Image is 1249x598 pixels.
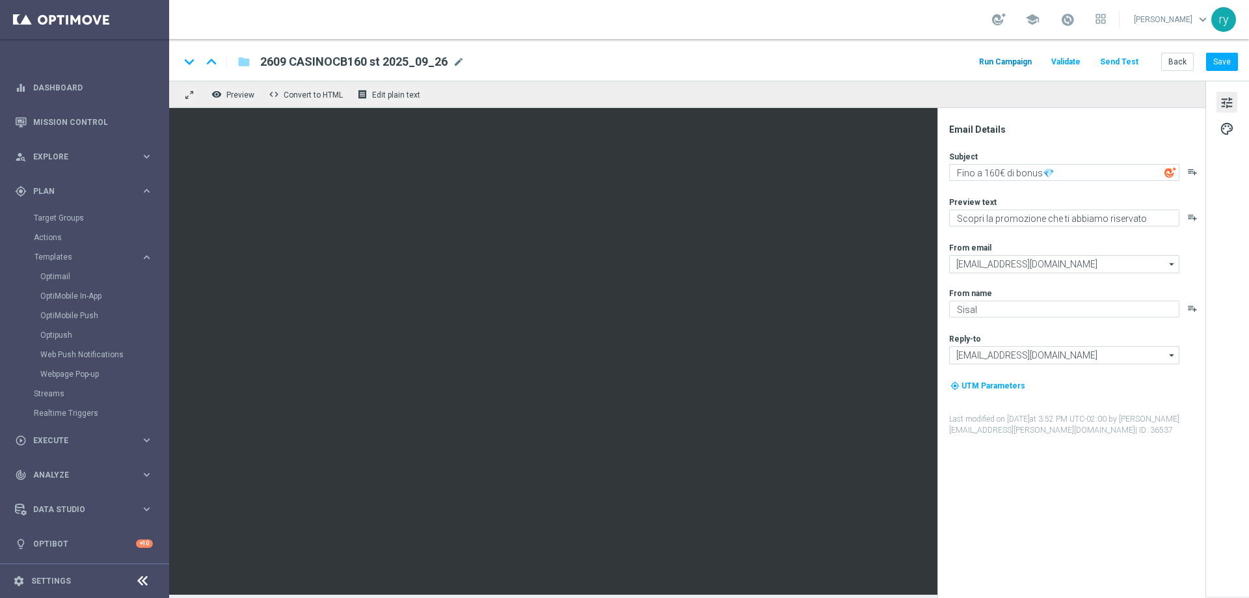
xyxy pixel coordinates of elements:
[15,526,153,561] div: Optibot
[33,187,141,195] span: Plan
[40,306,168,325] div: OptiMobile Push
[269,89,279,100] span: code
[34,384,168,403] div: Streams
[40,267,168,286] div: Optimail
[1187,303,1198,314] button: playlist_add
[33,437,141,444] span: Execute
[354,86,426,103] button: receipt Edit plain text
[1216,118,1237,139] button: palette
[33,471,141,479] span: Analyze
[15,105,153,139] div: Mission Control
[141,150,153,163] i: keyboard_arrow_right
[15,151,27,163] i: person_search
[237,54,250,70] i: folder
[34,208,168,228] div: Target Groups
[34,213,135,223] a: Target Groups
[15,70,153,105] div: Dashboard
[40,291,135,301] a: OptiMobile In-App
[14,152,154,162] button: person_search Explore keyboard_arrow_right
[1025,12,1040,27] span: school
[1216,92,1237,113] button: tune
[1133,10,1211,29] a: [PERSON_NAME]keyboard_arrow_down
[1166,347,1179,364] i: arrow_drop_down
[15,185,141,197] div: Plan
[14,504,154,515] div: Data Studio keyboard_arrow_right
[33,70,153,105] a: Dashboard
[40,271,135,282] a: Optimail
[236,51,252,72] button: folder
[34,253,128,261] span: Templates
[453,56,464,68] span: mode_edit
[202,52,221,72] i: keyboard_arrow_up
[15,504,141,515] div: Data Studio
[31,577,71,585] a: Settings
[34,252,154,262] button: Templates keyboard_arrow_right
[950,381,960,390] i: my_location
[40,330,135,340] a: Optipush
[15,435,141,446] div: Execute
[14,470,154,480] button: track_changes Analyze keyboard_arrow_right
[40,349,135,360] a: Web Push Notifications
[15,538,27,550] i: lightbulb
[34,232,135,243] a: Actions
[15,435,27,446] i: play_circle_outline
[34,247,168,384] div: Templates
[949,255,1179,273] input: Select
[136,539,153,548] div: +10
[1164,167,1176,178] img: optiGenie.svg
[226,90,254,100] span: Preview
[34,388,135,399] a: Streams
[949,124,1204,135] div: Email Details
[13,575,25,587] i: settings
[15,151,141,163] div: Explore
[141,251,153,264] i: keyboard_arrow_right
[40,345,168,364] div: Web Push Notifications
[1220,94,1234,111] span: tune
[15,82,27,94] i: equalizer
[40,364,168,384] div: Webpage Pop-up
[141,503,153,515] i: keyboard_arrow_right
[40,286,168,306] div: OptiMobile In-App
[34,253,141,261] div: Templates
[1161,53,1194,71] button: Back
[949,346,1179,364] input: Select
[14,539,154,549] div: lightbulb Optibot +10
[949,288,992,299] label: From name
[260,54,448,70] span: 2609 CASINOCB160 st 2025_09_26
[14,186,154,197] button: gps_fixed Plan keyboard_arrow_right
[1135,426,1173,435] span: | ID: 36537
[1220,120,1234,137] span: palette
[14,117,154,128] button: Mission Control
[949,334,981,344] label: Reply-to
[1049,53,1082,71] button: Validate
[14,435,154,446] button: play_circle_outline Execute keyboard_arrow_right
[949,414,1204,436] label: Last modified on [DATE] at 3:52 PM UTC-02:00 by [PERSON_NAME][EMAIL_ADDRESS][PERSON_NAME][DOMAIN_...
[1166,256,1179,273] i: arrow_drop_down
[14,83,154,93] div: equalizer Dashboard
[372,90,420,100] span: Edit plain text
[357,89,368,100] i: receipt
[15,469,27,481] i: track_changes
[1196,12,1210,27] span: keyboard_arrow_down
[949,197,997,208] label: Preview text
[211,89,222,100] i: remove_red_eye
[284,90,343,100] span: Convert to HTML
[1187,167,1198,177] button: playlist_add
[15,469,141,481] div: Analyze
[265,86,349,103] button: code Convert to HTML
[949,379,1027,393] button: my_location UTM Parameters
[141,185,153,197] i: keyboard_arrow_right
[1211,7,1236,32] div: ry
[141,434,153,446] i: keyboard_arrow_right
[949,152,978,162] label: Subject
[34,228,168,247] div: Actions
[40,310,135,321] a: OptiMobile Push
[1098,53,1140,71] button: Send Test
[141,469,153,481] i: keyboard_arrow_right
